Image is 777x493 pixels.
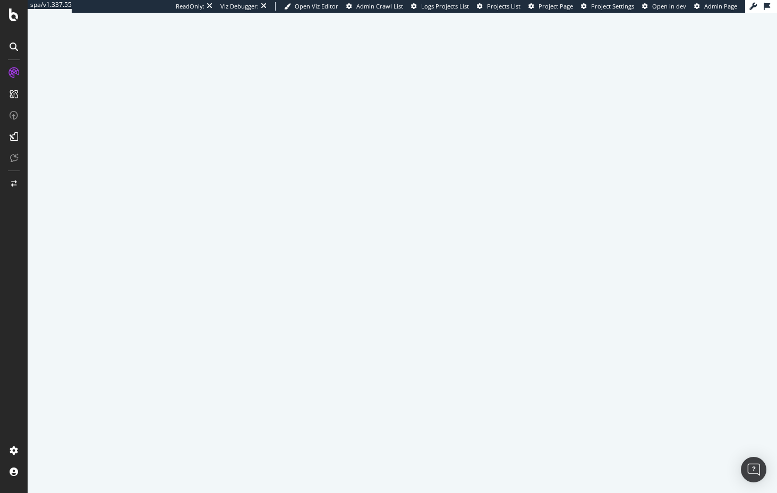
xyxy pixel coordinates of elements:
a: Projects List [477,2,520,11]
span: Logs Projects List [421,2,469,10]
span: Open in dev [652,2,686,10]
span: Admin Page [704,2,737,10]
span: Projects List [487,2,520,10]
div: ReadOnly: [176,2,204,11]
span: Project Page [539,2,573,10]
span: Project Settings [591,2,634,10]
a: Open in dev [642,2,686,11]
a: Admin Crawl List [346,2,403,11]
span: Open Viz Editor [295,2,338,10]
span: Admin Crawl List [356,2,403,10]
div: Viz Debugger: [220,2,259,11]
a: Open Viz Editor [284,2,338,11]
a: Project Page [528,2,573,11]
div: Open Intercom Messenger [741,457,766,482]
a: Admin Page [694,2,737,11]
a: Project Settings [581,2,634,11]
a: Logs Projects List [411,2,469,11]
